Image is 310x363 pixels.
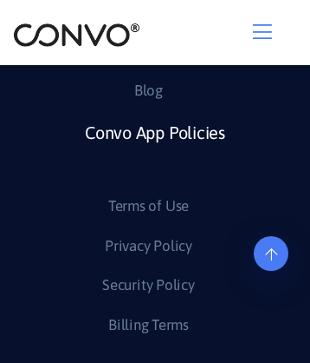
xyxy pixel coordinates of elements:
a: Privacy Policy [105,233,192,261]
a: Blog [134,77,163,105]
a: Billing Terms [108,312,189,340]
a: Convo App Policies [85,116,225,192]
a: Security Policy [102,272,195,300]
a: Terms of Use [108,193,189,221]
